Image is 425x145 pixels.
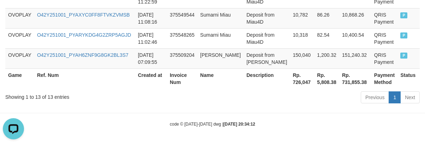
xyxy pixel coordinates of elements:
[5,68,34,89] th: Game
[5,8,34,28] td: OVOPLAY
[135,28,167,48] td: [DATE] 11:02:46
[361,91,389,103] a: Previous
[314,68,339,89] th: Rp. 5,808.38
[400,12,407,18] span: PAID
[223,122,255,127] strong: [DATE] 20:34:12
[400,53,407,59] span: PAID
[37,32,131,38] a: O42Y251001_PYARYKDG4G2ZRP5AGJD
[167,48,197,68] td: 375509204
[197,68,244,89] th: Name
[244,8,290,28] td: Deposit from Miau4D
[400,91,420,103] a: Next
[314,48,339,68] td: 1,200.32
[244,68,290,89] th: Description
[170,122,255,127] small: code © [DATE]-[DATE] dwg |
[314,28,339,48] td: 82.54
[197,8,244,28] td: Sumarni Miau
[339,8,371,28] td: 10,868.26
[339,68,371,89] th: Rp. 731,855.38
[400,32,407,38] span: PAID
[135,68,167,89] th: Created at
[3,3,24,24] button: Open LiveChat chat widget
[197,28,244,48] td: Sumarni Miau
[37,52,128,58] a: O42Y251001_PYAH6ZNF9G8GK2BL3S7
[244,28,290,48] td: Deposit from Miau4D
[167,28,197,48] td: 375548265
[290,48,314,68] td: 150,040
[244,48,290,68] td: Deposit from [PERSON_NAME]
[167,8,197,28] td: 375549544
[371,48,398,68] td: QRIS Payment
[339,28,371,48] td: 10,400.54
[135,8,167,28] td: [DATE] 11:08:16
[371,8,398,28] td: QRIS Payment
[197,48,244,68] td: [PERSON_NAME]
[371,28,398,48] td: QRIS Payment
[290,28,314,48] td: 10,318
[37,12,130,18] a: O42Y251001_PYAXYC0FF8FTVKZVMSB
[5,28,34,48] td: OVOPLAY
[371,68,398,89] th: Payment Method
[389,91,401,103] a: 1
[397,68,420,89] th: Status
[290,8,314,28] td: 10,782
[314,8,339,28] td: 86.26
[290,68,314,89] th: Rp. 726,047
[5,48,34,68] td: OVOPLAY
[135,48,167,68] td: [DATE] 07:09:55
[5,91,172,101] div: Showing 1 to 13 of 13 entries
[167,68,197,89] th: Invoice Num
[339,48,371,68] td: 151,240.32
[34,68,135,89] th: Ref. Num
